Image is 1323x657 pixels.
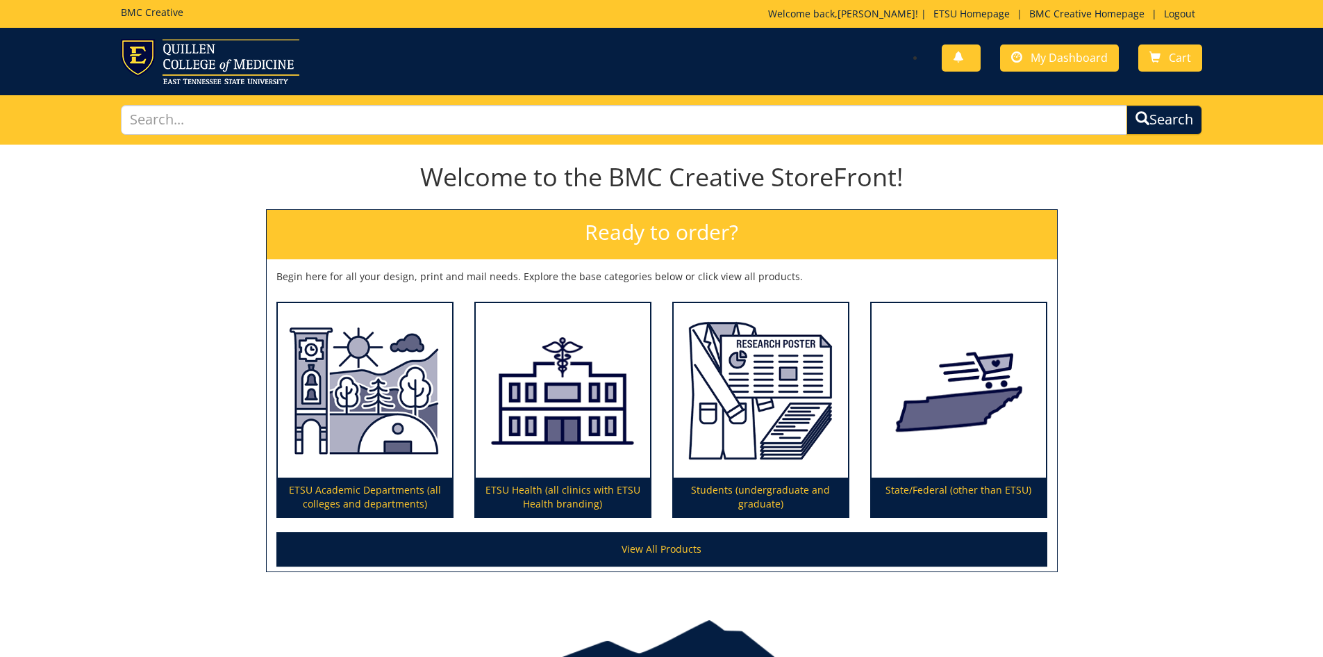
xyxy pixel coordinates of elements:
h5: BMC Creative [121,7,183,17]
h2: Ready to order? [267,210,1057,259]
a: My Dashboard [1000,44,1119,72]
input: Search... [121,105,1128,135]
p: Begin here for all your design, print and mail needs. Explore the base categories below or click ... [276,270,1047,284]
img: ETSU Health (all clinics with ETSU Health branding) [476,303,650,478]
p: ETSU Academic Departments (all colleges and departments) [278,478,452,517]
a: ETSU Academic Departments (all colleges and departments) [278,303,452,517]
a: [PERSON_NAME] [838,7,915,20]
a: BMC Creative Homepage [1022,7,1151,20]
span: My Dashboard [1031,50,1108,65]
p: ETSU Health (all clinics with ETSU Health branding) [476,478,650,517]
span: Cart [1169,50,1191,65]
img: ETSU logo [121,39,299,84]
img: ETSU Academic Departments (all colleges and departments) [278,303,452,478]
p: State/Federal (other than ETSU) [872,478,1046,517]
a: ETSU Health (all clinics with ETSU Health branding) [476,303,650,517]
a: View All Products [276,532,1047,567]
button: Search [1126,105,1202,135]
a: Logout [1157,7,1202,20]
a: Cart [1138,44,1202,72]
p: Welcome back, ! | | | [768,7,1202,21]
a: State/Federal (other than ETSU) [872,303,1046,517]
p: Students (undergraduate and graduate) [674,478,848,517]
img: State/Federal (other than ETSU) [872,303,1046,478]
a: Students (undergraduate and graduate) [674,303,848,517]
h1: Welcome to the BMC Creative StoreFront! [266,163,1058,191]
img: Students (undergraduate and graduate) [674,303,848,478]
a: ETSU Homepage [926,7,1017,20]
